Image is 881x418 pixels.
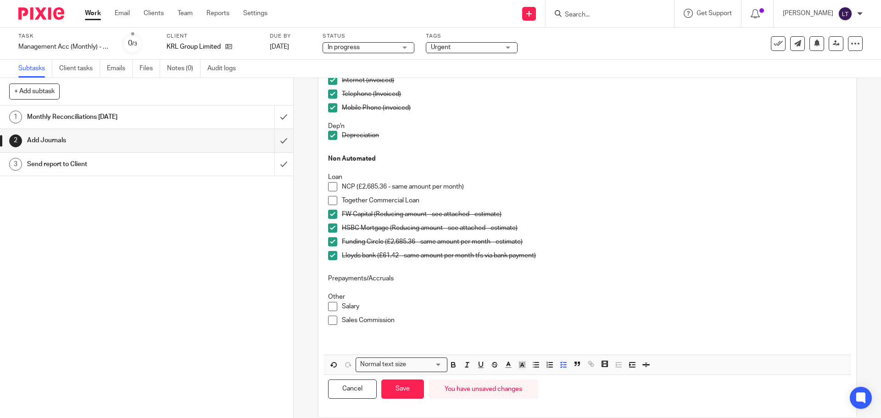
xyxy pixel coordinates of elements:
img: svg%3E [838,6,853,21]
strong: Non Automated [328,156,376,162]
p: Prepayments/Accruals [328,274,846,283]
a: Clients [144,9,164,18]
small: /3 [132,41,137,46]
span: Get Support [697,10,732,17]
p: KRL Group Limited [167,42,221,51]
span: Urgent [431,44,451,50]
p: Together Commercial Loan [342,196,846,205]
button: Cancel [328,379,377,399]
p: Telephone (Invoiced) [342,89,846,99]
p: NCP (£2,685.36 - same amount per month) [342,182,846,191]
button: Save [381,379,424,399]
input: Search [564,11,647,19]
p: Depreciation [342,131,846,140]
h1: Send report to Client [27,157,186,171]
p: Mobile Phone (invoiced) [342,103,846,112]
label: Client [167,33,258,40]
p: HSBC Mortgage (Reducing amount - see attached - estimate) [342,223,846,233]
button: + Add subtask [9,84,60,99]
span: In progress [328,44,360,50]
img: Pixie [18,7,64,20]
a: Client tasks [59,60,100,78]
a: Email [115,9,130,18]
p: Salary [342,302,846,311]
p: Lloyds bank (£61.42 - same amount per month tfs via bank payment) [342,251,846,260]
p: [PERSON_NAME] [783,9,833,18]
a: Reports [206,9,229,18]
div: 2 [9,134,22,147]
p: FW Capital (Reducing amount - see attached - estimate) [342,210,846,219]
input: Search for option [409,360,442,369]
p: Dep'n [328,122,846,131]
p: Funding Circle (£2,685.36 - same amount per month - estimate) [342,237,846,246]
a: Settings [243,9,268,18]
h1: Add Journals [27,134,186,147]
div: Management Acc (Monthly) - KRL Group Limited [18,42,110,51]
div: 0 [128,38,137,49]
label: Tags [426,33,518,40]
a: Emails [107,60,133,78]
span: [DATE] [270,44,289,50]
a: Team [178,9,193,18]
label: Task [18,33,110,40]
a: Notes (0) [167,60,201,78]
a: Subtasks [18,60,52,78]
label: Status [323,33,414,40]
div: 3 [9,158,22,171]
span: Normal text size [358,360,408,369]
div: Search for option [356,357,447,372]
p: Loan [328,173,846,182]
a: Work [85,9,101,18]
p: Sales Commission [342,316,846,325]
h1: Monthly Reconciliations [DATE] [27,110,186,124]
div: You have unsaved changes [429,379,538,399]
div: 1 [9,111,22,123]
p: Internet (invoiced) [342,76,846,85]
p: Other [328,292,846,301]
label: Due by [270,33,311,40]
a: Files [139,60,160,78]
a: Audit logs [207,60,243,78]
